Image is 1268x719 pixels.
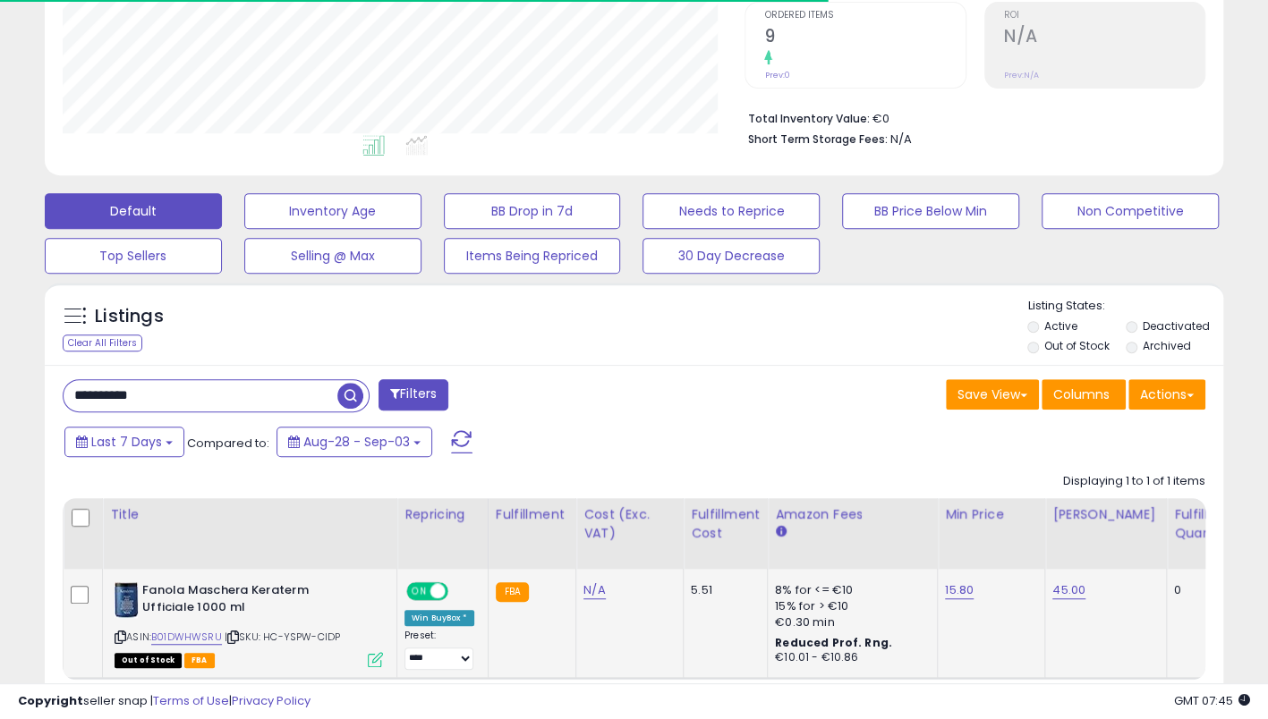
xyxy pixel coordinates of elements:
img: 51NwiA48lfL._SL40_.jpg [115,582,138,618]
span: All listings that are currently out of stock and unavailable for purchase on Amazon [115,653,182,668]
div: Fulfillment Cost [691,505,760,543]
div: €10.01 - €10.86 [775,650,923,665]
span: Columns [1053,385,1110,403]
span: Last 7 Days [91,433,162,451]
b: Short Term Storage Fees: [747,131,887,147]
a: 15.80 [945,581,974,599]
div: seller snap | | [18,693,311,710]
a: N/A [583,581,605,599]
button: Columns [1042,379,1126,410]
a: B01DWHWSRU [151,630,222,645]
span: OFF [446,584,474,599]
div: Preset: [404,630,474,670]
span: Aug-28 - Sep-03 [303,433,410,451]
button: Filters [379,379,448,410]
button: Non Competitive [1042,193,1219,229]
button: Top Sellers [45,238,222,274]
span: Ordered Items [764,11,965,21]
div: Displaying 1 to 1 of 1 items [1063,473,1205,490]
div: Fulfillable Quantity [1174,505,1236,543]
label: Deactivated [1143,318,1210,334]
a: Privacy Policy [232,692,311,709]
span: Compared to: [187,435,269,452]
div: [PERSON_NAME] [1052,505,1159,524]
strong: Copyright [18,692,83,709]
div: Title [110,505,389,524]
button: BB Price Below Min [842,193,1019,229]
b: Total Inventory Value: [747,111,869,126]
button: Actions [1128,379,1205,410]
button: Items Being Repriced [444,238,621,274]
p: Listing States: [1027,298,1223,315]
button: 30 Day Decrease [643,238,820,274]
span: ON [408,584,430,599]
span: N/A [889,131,911,148]
button: BB Drop in 7d [444,193,621,229]
div: Win BuyBox * [404,610,474,626]
li: €0 [747,106,1192,128]
b: Fanola Maschera Keraterm Ufficiale 1000 ml [142,582,360,620]
label: Out of Stock [1044,338,1110,353]
div: €0.30 min [775,614,923,630]
div: 8% for <= €10 [775,582,923,598]
button: Needs to Reprice [643,193,820,229]
div: 0 [1174,582,1230,598]
div: Min Price [945,505,1037,524]
button: Default [45,193,222,229]
h2: N/A [1004,26,1204,50]
span: ROI [1004,11,1204,21]
button: Aug-28 - Sep-03 [277,427,432,457]
div: Repricing [404,505,481,524]
span: FBA [184,653,215,668]
button: Selling @ Max [244,238,421,274]
small: Prev: N/A [1004,70,1039,80]
a: 45.00 [1052,581,1085,599]
div: 15% for > €10 [775,598,923,614]
small: Amazon Fees. [775,524,786,540]
button: Last 7 Days [64,427,184,457]
small: Prev: 0 [764,70,789,80]
small: FBA [496,582,529,602]
div: Cost (Exc. VAT) [583,505,676,543]
span: 2025-09-11 07:45 GMT [1174,692,1250,709]
label: Active [1044,318,1077,334]
span: | SKU: HC-YSPW-CIDP [225,630,340,644]
div: Amazon Fees [775,505,930,524]
a: Terms of Use [153,692,229,709]
div: Fulfillment [496,505,568,524]
b: Reduced Prof. Rng. [775,635,892,650]
div: 5.51 [691,582,753,598]
button: Save View [946,379,1039,410]
label: Archived [1143,338,1191,353]
div: ASIN: [115,582,383,665]
button: Inventory Age [244,193,421,229]
h2: 9 [764,26,965,50]
div: Clear All Filters [63,334,142,351]
h5: Listings [95,304,164,329]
